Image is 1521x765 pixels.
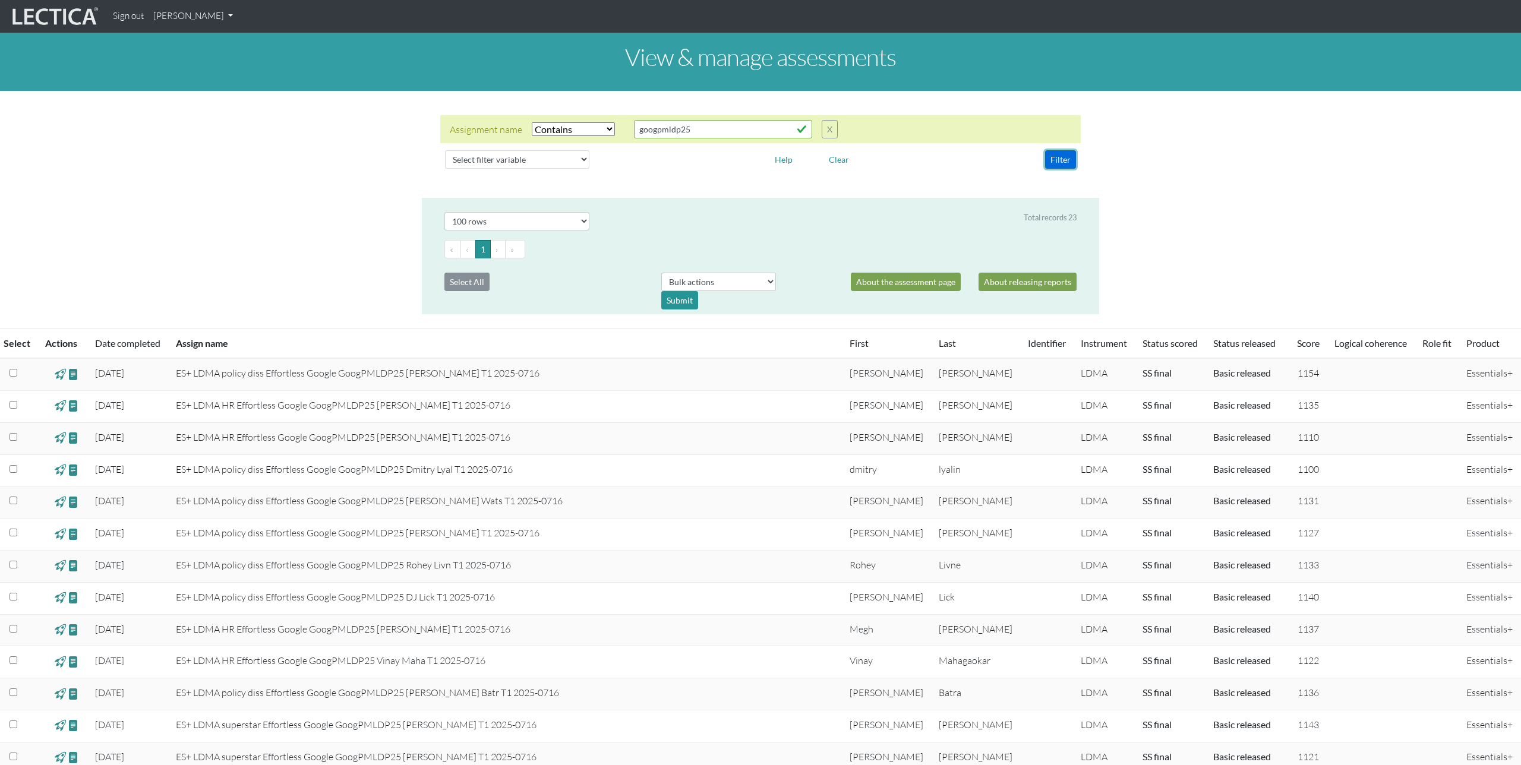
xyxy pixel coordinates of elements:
[1213,751,1271,762] a: Basic released = basic report without a score has been released, Score(s) released = for Lectica ...
[1074,486,1135,519] td: LDMA
[979,273,1077,291] a: About releasing reports
[55,431,66,445] span: view
[842,550,932,582] td: Rohey
[1459,422,1521,454] td: Essentials+
[1466,337,1500,349] a: Product
[68,623,79,637] span: view
[55,591,66,605] span: view
[169,710,842,742] td: ES+ LDMA superstar Effortless Google GoogPMLDP25 [PERSON_NAME] T1 2025-0716
[88,550,169,582] td: [DATE]
[95,337,160,349] a: Date completed
[1143,751,1172,762] a: Completed = assessment has been completed; CS scored = assessment has been CLAS scored; LS scored...
[1028,337,1066,349] a: Identifier
[932,486,1021,519] td: [PERSON_NAME]
[932,422,1021,454] td: [PERSON_NAME]
[850,337,869,349] a: First
[475,240,491,258] button: Go to page 1
[842,710,932,742] td: [PERSON_NAME]
[1334,337,1407,349] a: Logical coherence
[932,614,1021,646] td: [PERSON_NAME]
[108,5,149,28] a: Sign out
[932,519,1021,551] td: [PERSON_NAME]
[450,122,522,137] div: Assignment name
[1074,519,1135,551] td: LDMA
[1298,591,1319,603] span: 1140
[1143,687,1172,698] a: Completed = assessment has been completed; CS scored = assessment has been CLAS scored; LS scored...
[88,422,169,454] td: [DATE]
[822,120,838,138] button: X
[842,614,932,646] td: Megh
[932,358,1021,390] td: [PERSON_NAME]
[1459,614,1521,646] td: Essentials+
[1213,399,1271,410] a: Basic released = basic report without a score has been released, Score(s) released = for Lectica ...
[932,710,1021,742] td: [PERSON_NAME]
[169,550,842,582] td: ES+ LDMA policy diss Effortless Google GoogPMLDP25 Rohey Livn T1 2025-0716
[1298,623,1319,635] span: 1137
[68,719,79,732] span: view
[1298,367,1319,379] span: 1154
[169,582,842,614] td: ES+ LDMA policy diss Effortless Google GoogPMLDP25 DJ Lick T1 2025-0716
[1459,454,1521,486] td: Essentials+
[932,390,1021,422] td: [PERSON_NAME]
[1213,527,1271,538] a: Basic released = basic report without a score has been released, Score(s) released = for Lectica ...
[1459,646,1521,678] td: Essentials+
[842,454,932,486] td: dmitry
[851,273,961,291] a: About the assessment page
[932,454,1021,486] td: lyalin
[842,582,932,614] td: [PERSON_NAME]
[10,5,99,28] img: lecticalive
[68,687,79,700] span: view
[1074,582,1135,614] td: LDMA
[823,150,854,169] button: Clear
[169,486,842,519] td: ES+ LDMA policy diss Effortless Google GoogPMLDP25 [PERSON_NAME] Wats T1 2025-0716
[88,519,169,551] td: [DATE]
[1298,751,1319,763] span: 1121
[1297,337,1320,349] a: Score
[88,646,169,678] td: [DATE]
[88,390,169,422] td: [DATE]
[842,358,932,390] td: [PERSON_NAME]
[68,495,79,508] span: view
[1074,390,1135,422] td: LDMA
[1298,527,1319,539] span: 1127
[1074,678,1135,710] td: LDMA
[842,678,932,710] td: [PERSON_NAME]
[842,486,932,519] td: [PERSON_NAME]
[842,390,932,422] td: [PERSON_NAME]
[1213,591,1271,602] a: Basic released = basic report without a score has been released, Score(s) released = for Lectica ...
[55,687,66,700] span: view
[932,582,1021,614] td: Lick
[1074,646,1135,678] td: LDMA
[1298,559,1319,571] span: 1133
[1298,495,1319,507] span: 1131
[169,614,842,646] td: ES+ LDMA HR Effortless Google GoogPMLDP25 [PERSON_NAME] T1 2025-0716
[1459,678,1521,710] td: Essentials+
[55,559,66,573] span: view
[169,454,842,486] td: ES+ LDMA policy diss Effortless Google GoogPMLDP25 Dmitry Lyal T1 2025-0716
[68,463,79,477] span: view
[1213,337,1276,349] a: Status released
[1213,431,1271,442] a: Basic released = basic report without a score has been released, Score(s) released = for Lectica ...
[1213,463,1271,475] a: Basic released = basic report without a score has been released, Score(s) released = for Lectica ...
[88,710,169,742] td: [DATE]
[88,358,169,390] td: [DATE]
[88,454,169,486] td: [DATE]
[1298,719,1319,731] span: 1143
[842,646,932,678] td: Vinay
[68,751,79,764] span: view
[55,399,66,413] span: view
[149,5,238,28] a: [PERSON_NAME]
[169,422,842,454] td: ES+ LDMA HR Effortless Google GoogPMLDP25 [PERSON_NAME] T1 2025-0716
[169,390,842,422] td: ES+ LDMA HR Effortless Google GoogPMLDP25 [PERSON_NAME] T1 2025-0716
[932,646,1021,678] td: Mahagaokar
[38,329,88,359] th: Actions
[169,329,842,359] th: Assign name
[1143,591,1172,602] a: Completed = assessment has been completed; CS scored = assessment has been CLAS scored; LS scored...
[1213,495,1271,506] a: Basic released = basic report without a score has been released, Score(s) released = for Lectica ...
[1459,550,1521,582] td: Essentials+
[1213,687,1271,698] a: Basic released = basic report without a score has been released, Score(s) released = for Lectica ...
[1143,655,1172,666] a: Completed = assessment has been completed; CS scored = assessment has been CLAS scored; LS scored...
[55,655,66,668] span: view
[68,431,79,445] span: view
[1143,337,1198,349] a: Status scored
